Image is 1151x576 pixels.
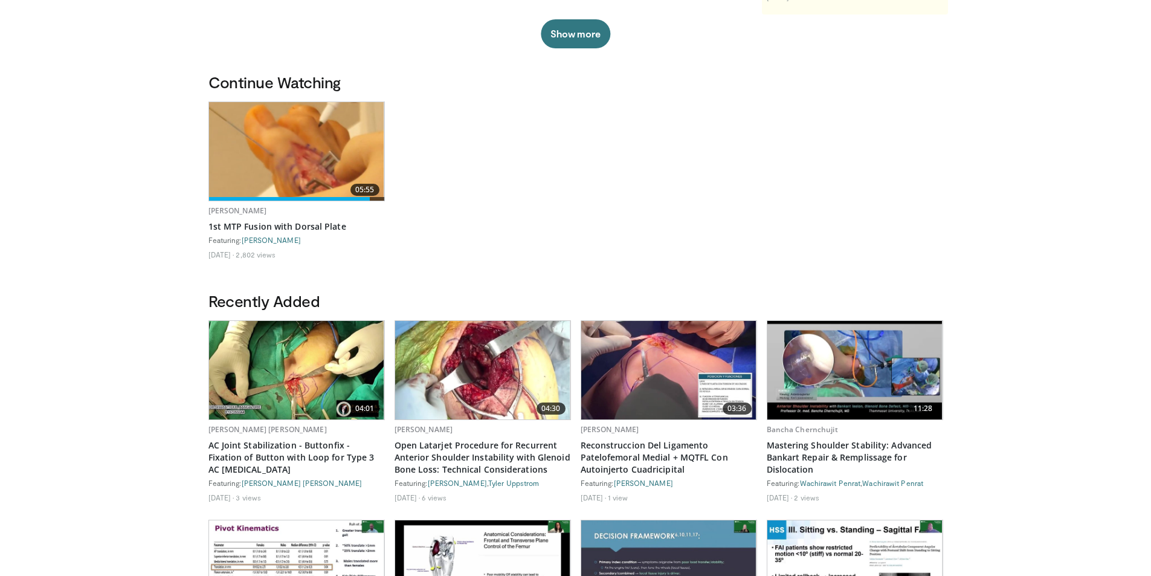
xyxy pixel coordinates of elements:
[242,479,363,487] a: [PERSON_NAME] [PERSON_NAME]
[581,493,607,502] li: [DATE]
[428,479,487,487] a: [PERSON_NAME]
[208,221,385,233] a: 1st MTP Fusion with Dorsal Plate
[581,439,757,476] a: Reconstruccion Del Ligamento Patelofemoral Medial + MQTFL Con Autoinjerto Cuadricipital
[767,424,838,435] a: Bancha Chernchujit
[862,479,923,487] a: Wachirawit Penrat
[395,424,453,435] a: [PERSON_NAME]
[541,19,610,48] button: Show more
[236,493,261,502] li: 3 views
[581,424,639,435] a: [PERSON_NAME]
[208,493,234,502] li: [DATE]
[614,479,673,487] a: [PERSON_NAME]
[395,321,570,419] a: 04:30
[488,479,539,487] a: Tyler Uppstrom
[208,73,943,92] h3: Continue Watching
[767,321,943,419] img: 12bfd8a1-61c9-4857-9f26-c8a25e8997c8.620x360_q85_upscale.jpg
[608,493,628,502] li: 1 view
[581,478,757,488] div: Featuring:
[767,493,793,502] li: [DATE]
[395,321,570,419] img: 2b2da37e-a9b6-423e-b87e-b89ec568d167.620x360_q85_upscale.jpg
[208,439,385,476] a: AC Joint Stabilization - Buttonfix - Fixation of Button with Loop for Type 3 AC [MEDICAL_DATA]
[909,403,938,415] span: 11:28
[800,479,861,487] a: Wachirawit Penrat
[209,102,384,201] img: 8237570a-9f2f-4d8a-b2df-4e6e9e9c7de6.620x360_q85_upscale.jpg
[581,321,756,419] img: 48f6f21f-43ea-44b1-a4e1-5668875d038e.620x360_q85_upscale.jpg
[422,493,447,502] li: 6 views
[767,478,943,488] div: Featuring: ,
[209,321,384,419] img: c2f644dc-a967-485d-903d-283ce6bc3929.620x360_q85_upscale.jpg
[350,403,379,415] span: 04:01
[209,321,384,419] a: 04:01
[794,493,819,502] li: 2 views
[395,439,571,476] a: Open Latarjet Procedure for Recurrent Anterior Shoulder Instability with Glenoid Bone Loss: Techn...
[209,102,384,201] a: 05:55
[208,235,385,245] div: Featuring:
[581,321,756,419] a: 03:36
[242,236,301,244] a: [PERSON_NAME]
[208,205,267,216] a: [PERSON_NAME]
[395,478,571,488] div: Featuring: ,
[767,439,943,476] a: Mastering Shoulder Stability: Advanced Bankart Repair & Remplissage for Dislocation
[350,184,379,196] span: 05:55
[208,250,234,259] li: [DATE]
[537,403,566,415] span: 04:30
[208,478,385,488] div: Featuring:
[723,403,752,415] span: 03:36
[767,321,943,419] a: 11:28
[208,424,327,435] a: [PERSON_NAME] [PERSON_NAME]
[236,250,276,259] li: 2,802 views
[395,493,421,502] li: [DATE]
[208,291,943,311] h3: Recently Added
